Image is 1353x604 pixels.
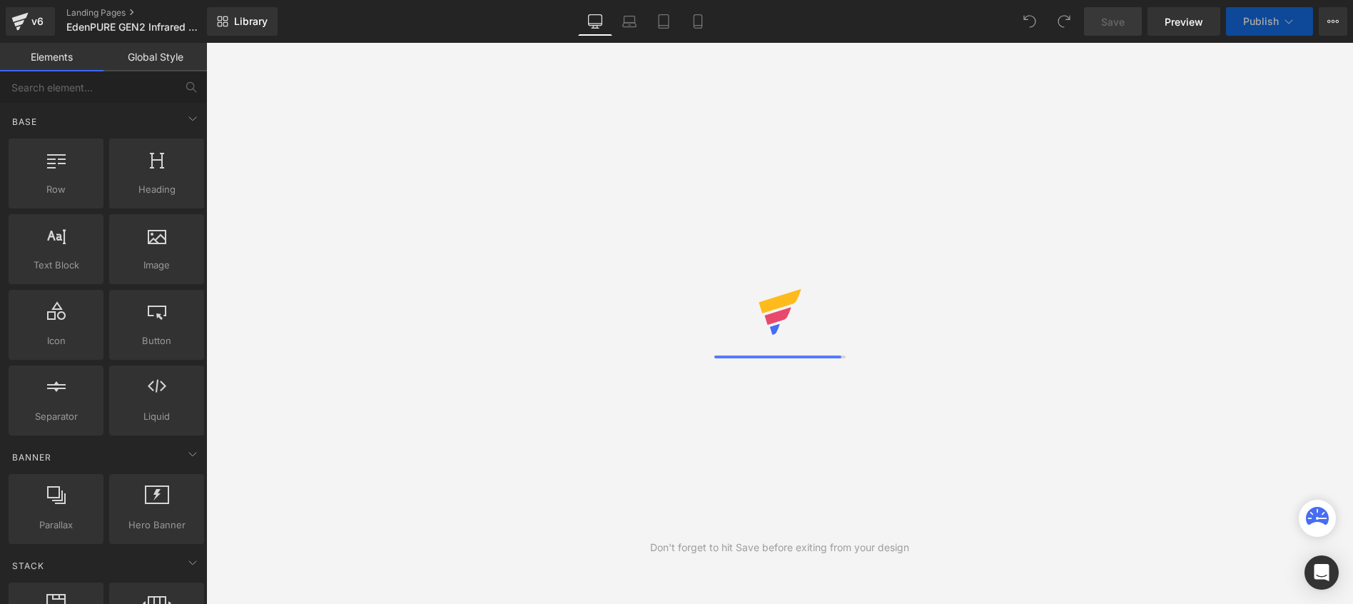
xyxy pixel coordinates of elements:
span: Icon [13,333,99,348]
a: New Library [207,7,278,36]
a: Mobile [681,7,715,36]
span: Base [11,115,39,129]
button: Redo [1050,7,1078,36]
button: Publish [1226,7,1313,36]
a: Laptop [612,7,647,36]
a: Landing Pages [66,7,230,19]
span: Save [1101,14,1125,29]
span: Text Block [13,258,99,273]
span: Row [13,182,99,197]
div: v6 [29,12,46,31]
button: Undo [1015,7,1044,36]
span: Library [234,15,268,28]
a: Desktop [578,7,612,36]
span: EdenPURE GEN2 Infrared Heater [66,21,203,33]
div: Don't forget to hit Save before exiting from your design [650,540,909,555]
span: Liquid [113,409,200,424]
span: Button [113,333,200,348]
a: Global Style [103,43,207,71]
button: More [1319,7,1347,36]
span: Heading [113,182,200,197]
a: Tablet [647,7,681,36]
span: Banner [11,451,53,464]
span: Image [113,258,200,273]
span: Hero Banner [113,518,200,533]
span: Parallax [13,518,99,533]
span: Stack [11,559,46,573]
a: v6 [6,7,55,36]
span: Preview [1165,14,1203,29]
span: Separator [13,409,99,424]
span: Publish [1243,16,1279,27]
div: Open Intercom Messenger [1304,555,1339,590]
a: Preview [1147,7,1220,36]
